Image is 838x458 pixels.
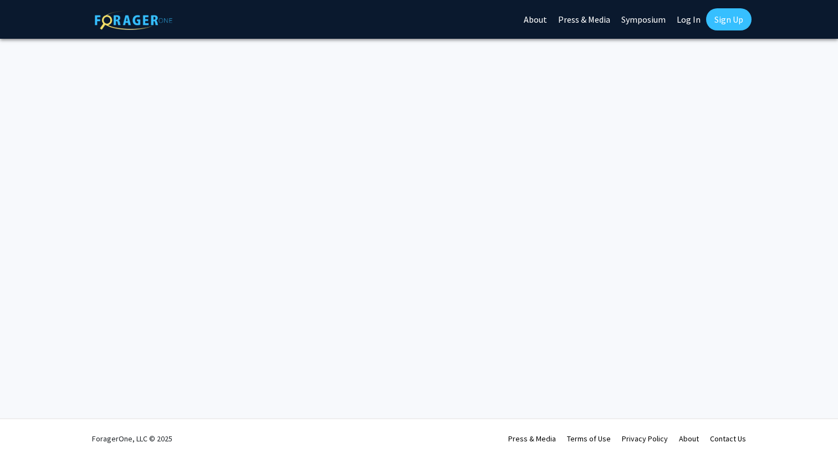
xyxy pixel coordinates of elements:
img: ForagerOne Logo [95,11,172,30]
a: Sign Up [706,8,752,30]
a: Contact Us [710,434,746,444]
a: Press & Media [508,434,556,444]
a: Privacy Policy [622,434,668,444]
div: ForagerOne, LLC © 2025 [92,419,172,458]
a: Terms of Use [567,434,611,444]
a: About [679,434,699,444]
